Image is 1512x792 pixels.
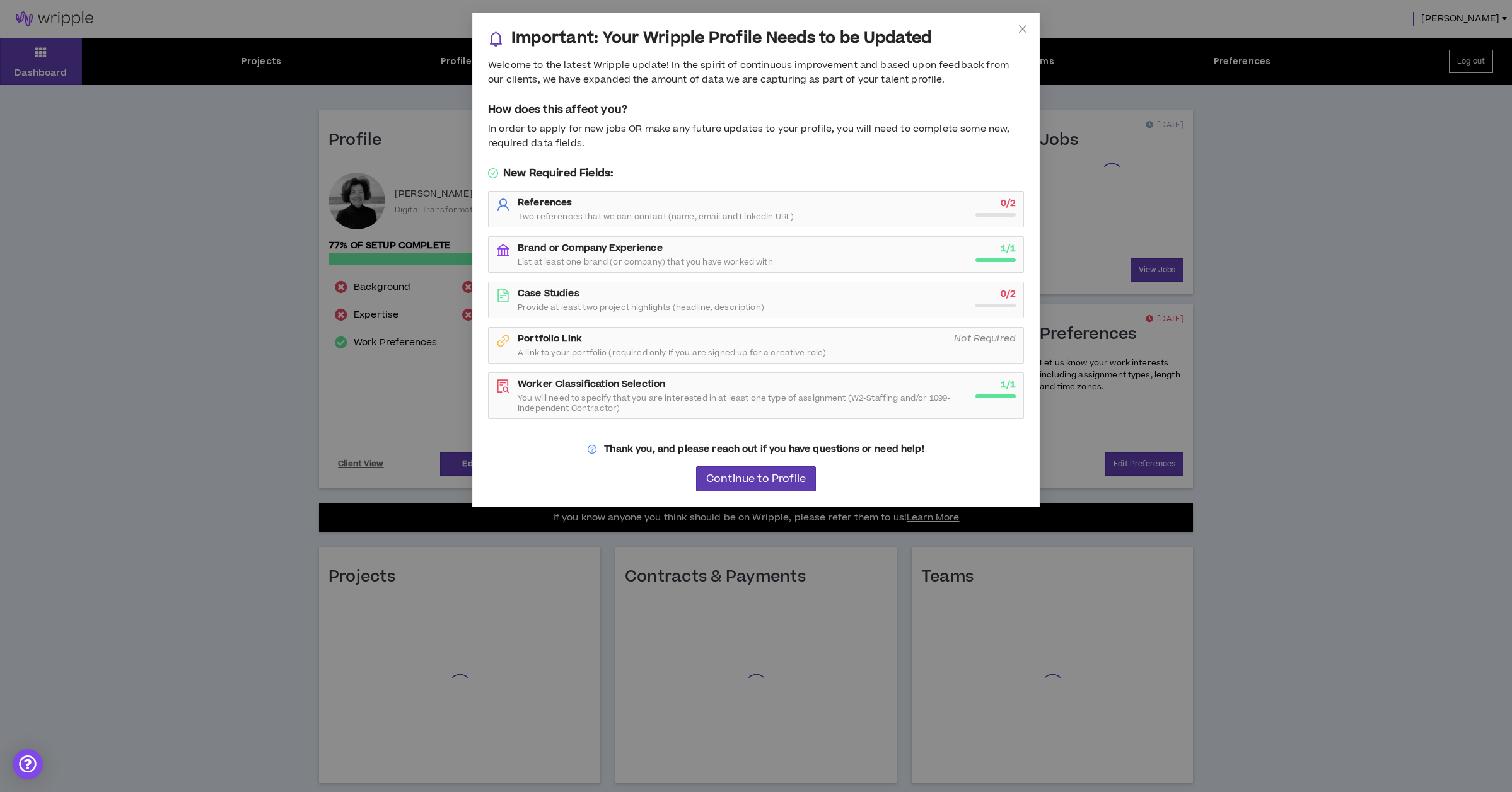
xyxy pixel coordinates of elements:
strong: 0 / 2 [1001,287,1016,301]
span: A link to your portfolio (required only If you are signed up for a creative role) [518,348,826,358]
span: Two references that we can contact (name, email and LinkedIn URL) [518,212,794,222]
span: You will need to specify that you are interested in at least one type of assignment (W2-Staffing ... [518,393,968,413]
strong: References [518,196,572,209]
strong: 0 / 2 [1001,197,1016,210]
span: close [1018,24,1028,34]
button: Close [1006,13,1040,47]
strong: Thank you, and please reach out if you have questions or need help! [604,442,924,456]
i: Not Required [954,332,1016,345]
h5: New Required Fields: [488,166,1024,181]
span: bell [488,31,504,47]
span: bank [496,243,510,257]
span: Continue to Profile [706,473,806,485]
strong: Worker Classification Selection [518,377,665,391]
span: file-search [496,379,510,393]
button: Continue to Profile [696,466,816,491]
span: link [496,334,510,348]
span: List at least one brand (or company) that you have worked with [518,257,773,267]
span: user [496,198,510,212]
span: check-circle [488,168,498,178]
span: question-circle [588,445,596,454]
h3: Important: Your Wripple Profile Needs to be Updated [511,28,931,49]
strong: Portfolio Link [518,332,582,345]
span: Provide at least two project highlights (headline, description) [518,302,764,313]
div: Open Intercom Messenger [13,749,43,779]
strong: Case Studies [518,287,579,300]
div: Welcome to the latest Wripple update! In the spirit of continuous improvement and based upon feed... [488,59,1024,87]
h5: How does this affect you? [488,102,1024,117]
span: file-text [496,289,510,302]
strong: 1 / 1 [1001,242,1016,255]
strong: Brand or Company Experience [518,241,663,255]
div: In order to apply for new jobs OR make any future updates to your profile, you will need to compl... [488,122,1024,151]
strong: 1 / 1 [1001,378,1016,391]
